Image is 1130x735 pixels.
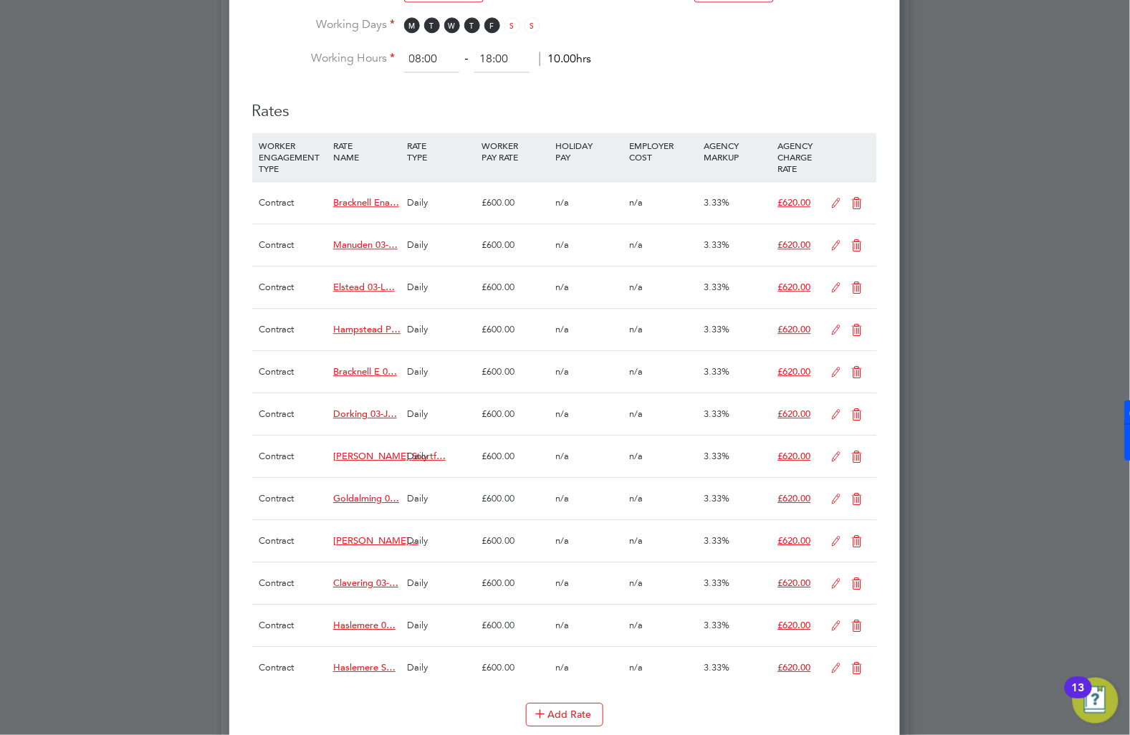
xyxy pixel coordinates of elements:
span: S [525,17,540,33]
span: n/a [555,281,569,293]
span: £620.00 [778,661,811,673]
div: Daily [403,605,477,646]
div: AGENCY CHARGE RATE [775,133,824,181]
span: n/a [555,408,569,420]
span: £620.00 [778,365,811,378]
div: £600.00 [478,393,552,435]
div: Daily [403,520,477,562]
div: Contract [256,351,330,393]
input: 17:00 [474,47,530,72]
div: £600.00 [478,182,552,224]
span: Haslemere 0… [333,619,396,631]
div: Contract [256,562,330,604]
span: 3.33% [704,281,729,293]
label: Working Days [252,17,396,32]
span: Dorking 03-J… [333,408,397,420]
span: n/a [630,239,643,251]
div: £600.00 [478,309,552,350]
span: n/a [555,577,569,589]
span: n/a [630,365,643,378]
span: T [464,17,480,33]
div: WORKER ENGAGEMENT TYPE [256,133,330,181]
span: F [484,17,500,33]
div: £600.00 [478,266,552,308]
span: n/a [630,492,643,504]
span: ‐ [462,52,471,66]
div: Daily [403,182,477,224]
button: Open Resource Center, 13 new notifications [1073,678,1119,724]
span: 3.33% [704,661,729,673]
span: 3.33% [704,196,729,208]
span: 3.33% [704,619,729,631]
h3: Rates [252,87,877,122]
span: 3.33% [704,365,729,378]
div: Daily [403,393,477,435]
span: n/a [630,534,643,547]
div: Daily [403,562,477,604]
input: 08:00 [404,47,459,72]
span: £620.00 [778,619,811,631]
div: £600.00 [478,562,552,604]
span: 3.33% [704,408,729,420]
span: n/a [630,661,643,673]
div: Contract [256,647,330,688]
div: RATE NAME [330,133,403,170]
span: Haslemere S… [333,661,396,673]
span: Goldalming 0… [333,492,399,504]
div: £600.00 [478,351,552,393]
span: Bracknell Ena… [333,196,399,208]
span: n/a [630,408,643,420]
span: n/a [555,450,569,462]
span: Manuden 03-… [333,239,398,251]
div: RATE TYPE [403,133,477,170]
span: £620.00 [778,492,811,504]
span: 3.33% [704,577,729,589]
div: £600.00 [478,520,552,562]
span: n/a [555,534,569,547]
span: £620.00 [778,196,811,208]
span: n/a [630,450,643,462]
div: Contract [256,309,330,350]
span: n/a [630,619,643,631]
span: Bracknell E 0… [333,365,397,378]
div: Daily [403,478,477,519]
div: Daily [403,309,477,350]
div: WORKER PAY RATE [478,133,552,170]
label: Working Hours [252,51,396,66]
span: 3.33% [704,534,729,547]
span: n/a [555,196,569,208]
span: n/a [630,281,643,293]
span: n/a [555,661,569,673]
div: Contract [256,436,330,477]
span: M [404,17,420,33]
span: Hampstead P… [333,323,401,335]
div: Contract [256,266,330,308]
button: Add Rate [526,703,603,726]
span: £620.00 [778,534,811,547]
div: £600.00 [478,478,552,519]
span: £620.00 [778,281,811,293]
span: £620.00 [778,323,811,335]
div: Daily [403,224,477,266]
span: £620.00 [778,450,811,462]
div: Contract [256,520,330,562]
div: Daily [403,647,477,688]
div: EMPLOYER COST [626,133,700,170]
span: £620.00 [778,239,811,251]
div: £600.00 [478,436,552,477]
span: W [444,17,460,33]
span: [PERSON_NAME]… [333,534,418,547]
span: £620.00 [778,408,811,420]
div: Contract [256,478,330,519]
div: Daily [403,266,477,308]
span: Elstead 03-L… [333,281,395,293]
span: 3.33% [704,323,729,335]
span: T [424,17,440,33]
span: n/a [555,239,569,251]
div: £600.00 [478,647,552,688]
div: Contract [256,182,330,224]
span: [PERSON_NAME] Stortf… [333,450,446,462]
div: HOLIDAY PAY [552,133,626,170]
div: Contract [256,605,330,646]
span: 3.33% [704,239,729,251]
